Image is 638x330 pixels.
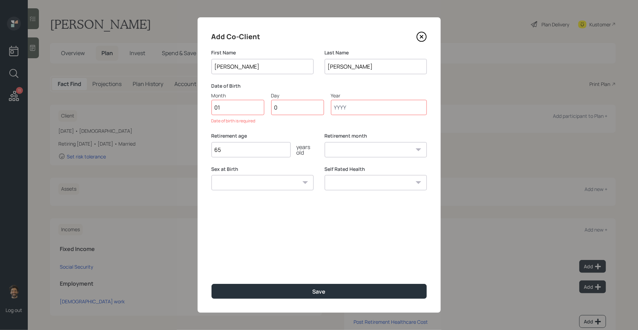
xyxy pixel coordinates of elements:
[313,288,326,295] div: Save
[212,132,314,139] label: Retirement age
[325,49,427,56] label: Last Name
[212,31,260,42] h4: Add Co-Client
[212,284,427,299] button: Save
[271,92,324,99] div: Day
[212,49,314,56] label: First Name
[325,166,427,173] label: Self Rated Health
[212,100,264,115] input: Month
[291,144,314,155] div: years old
[271,100,324,115] input: Day
[212,118,427,124] div: Date of birth is required
[212,82,427,89] label: Date of Birth
[331,100,427,115] input: Year
[331,92,427,99] div: Year
[212,92,264,99] div: Month
[325,132,427,139] label: Retirement month
[212,166,314,173] label: Sex at Birth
